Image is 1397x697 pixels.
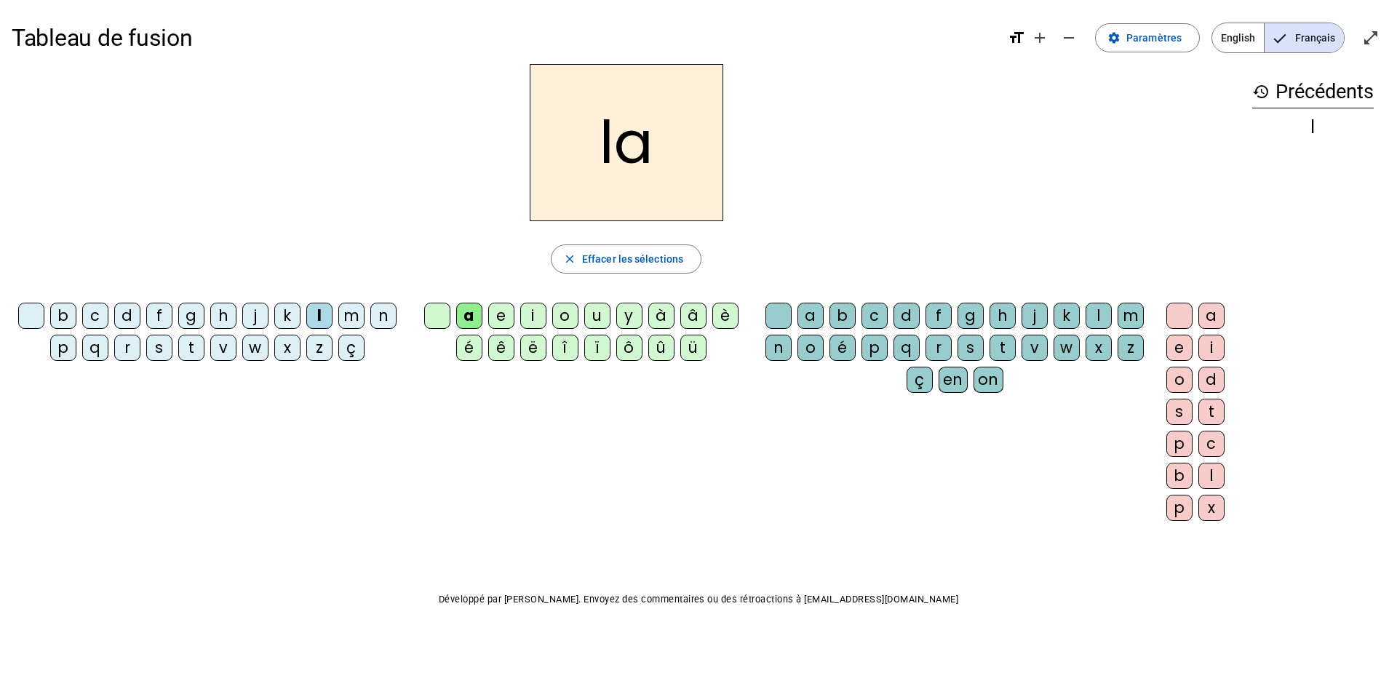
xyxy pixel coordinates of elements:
button: Effacer les sélections [551,244,701,274]
div: d [1198,367,1225,393]
div: û [648,335,674,361]
div: c [82,303,108,329]
div: c [861,303,888,329]
mat-icon: open_in_full [1362,29,1380,47]
mat-icon: add [1031,29,1048,47]
mat-icon: settings [1107,31,1121,44]
mat-icon: format_size [1008,29,1025,47]
div: e [1166,335,1193,361]
div: m [1118,303,1144,329]
div: ç [907,367,933,393]
div: o [797,335,824,361]
div: on [974,367,1003,393]
div: l [306,303,333,329]
p: Développé par [PERSON_NAME]. Envoyez des commentaires ou des rétroactions à [EMAIL_ADDRESS][DOMAI... [12,591,1385,608]
div: s [958,335,984,361]
div: x [1086,335,1112,361]
div: n [765,335,792,361]
div: h [990,303,1016,329]
div: î [552,335,578,361]
div: s [146,335,172,361]
div: â [680,303,707,329]
div: a [456,303,482,329]
div: en [939,367,968,393]
mat-icon: history [1252,83,1270,100]
div: r [114,335,140,361]
div: g [958,303,984,329]
div: t [178,335,204,361]
div: p [50,335,76,361]
div: l [1086,303,1112,329]
h3: Précédents [1252,76,1374,108]
span: Effacer les sélections [582,250,683,268]
div: j [242,303,268,329]
div: ï [584,335,610,361]
div: d [114,303,140,329]
div: w [242,335,268,361]
div: p [1166,495,1193,521]
div: o [1166,367,1193,393]
div: z [1118,335,1144,361]
mat-icon: close [563,252,576,266]
div: f [146,303,172,329]
div: p [861,335,888,361]
div: h [210,303,236,329]
mat-icon: remove [1060,29,1078,47]
div: w [1054,335,1080,361]
span: English [1212,23,1264,52]
div: m [338,303,365,329]
div: s [1166,399,1193,425]
div: z [306,335,333,361]
div: k [1054,303,1080,329]
div: l [1198,463,1225,489]
div: ô [616,335,642,361]
div: i [1198,335,1225,361]
mat-button-toggle-group: Language selection [1211,23,1345,53]
div: é [456,335,482,361]
div: v [1022,335,1048,361]
div: n [370,303,397,329]
div: ê [488,335,514,361]
span: Paramètres [1126,29,1182,47]
div: b [1166,463,1193,489]
div: é [829,335,856,361]
div: q [82,335,108,361]
div: ü [680,335,707,361]
h1: Tableau de fusion [12,15,996,61]
div: y [616,303,642,329]
div: x [274,335,301,361]
div: x [1198,495,1225,521]
div: è [712,303,739,329]
div: b [829,303,856,329]
div: t [990,335,1016,361]
span: Français [1265,23,1344,52]
div: r [926,335,952,361]
div: ë [520,335,546,361]
div: f [926,303,952,329]
div: ç [338,335,365,361]
div: p [1166,431,1193,457]
div: c [1198,431,1225,457]
div: a [1198,303,1225,329]
div: a [797,303,824,329]
div: t [1198,399,1225,425]
button: Diminuer la taille de la police [1054,23,1083,52]
div: l [1252,119,1374,136]
div: g [178,303,204,329]
button: Entrer en plein écran [1356,23,1385,52]
div: d [893,303,920,329]
div: o [552,303,578,329]
div: u [584,303,610,329]
div: j [1022,303,1048,329]
div: à [648,303,674,329]
div: k [274,303,301,329]
div: e [488,303,514,329]
div: b [50,303,76,329]
div: v [210,335,236,361]
h2: la [530,64,723,221]
div: q [893,335,920,361]
button: Augmenter la taille de la police [1025,23,1054,52]
button: Paramètres [1095,23,1200,52]
div: i [520,303,546,329]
